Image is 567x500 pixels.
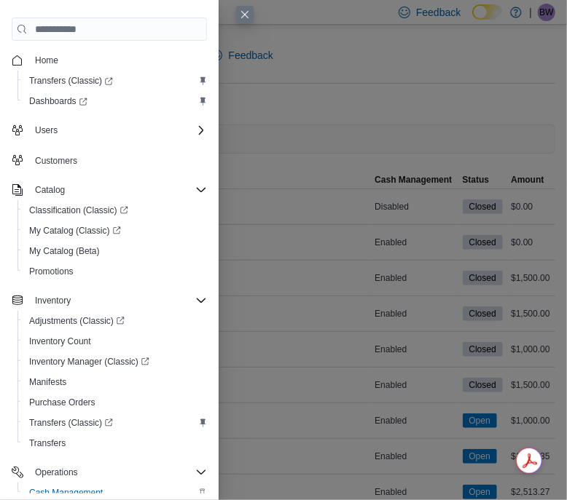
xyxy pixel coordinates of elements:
[29,51,207,69] span: Home
[29,151,207,169] span: Customers
[236,6,254,23] button: Close this dialog
[29,464,207,481] span: Operations
[35,467,78,478] span: Operations
[17,331,213,352] button: Inventory Count
[17,71,213,91] a: Transfers (Classic)
[17,200,213,221] a: Classification (Classic)
[23,373,207,391] span: Manifests
[17,413,213,433] a: Transfers (Classic)
[23,222,207,239] span: My Catalog (Classic)
[23,312,207,330] span: Adjustments (Classic)
[6,49,213,71] button: Home
[29,225,121,237] span: My Catalog (Classic)
[29,95,87,107] span: Dashboards
[35,155,77,167] span: Customers
[23,333,207,350] span: Inventory Count
[35,124,58,136] span: Users
[23,353,207,370] span: Inventory Manager (Classic)
[29,292,77,309] button: Inventory
[6,290,213,311] button: Inventory
[23,414,119,432] a: Transfers (Classic)
[23,394,101,411] a: Purchase Orders
[23,414,207,432] span: Transfers (Classic)
[23,263,207,280] span: Promotions
[29,181,71,199] button: Catalog
[17,392,213,413] button: Purchase Orders
[23,373,72,391] a: Manifests
[23,242,207,260] span: My Catalog (Beta)
[23,72,119,90] a: Transfers (Classic)
[17,372,213,392] button: Manifests
[29,245,100,257] span: My Catalog (Beta)
[23,353,155,370] a: Inventory Manager (Classic)
[23,202,134,219] a: Classification (Classic)
[23,394,207,411] span: Purchase Orders
[29,205,128,216] span: Classification (Classic)
[23,92,207,110] span: Dashboards
[23,72,207,90] span: Transfers (Classic)
[17,241,213,261] button: My Catalog (Beta)
[17,352,213,372] a: Inventory Manager (Classic)
[29,122,63,139] button: Users
[23,222,127,239] a: My Catalog (Classic)
[17,221,213,241] a: My Catalog (Classic)
[29,464,84,481] button: Operations
[17,91,213,111] a: Dashboards
[29,376,66,388] span: Manifests
[35,55,58,66] span: Home
[29,315,125,327] span: Adjustments (Classic)
[6,462,213,483] button: Operations
[29,52,64,69] a: Home
[29,266,74,277] span: Promotions
[17,311,213,331] a: Adjustments (Classic)
[29,122,207,139] span: Users
[6,180,213,200] button: Catalog
[29,397,95,408] span: Purchase Orders
[23,242,106,260] a: My Catalog (Beta)
[17,261,213,282] button: Promotions
[23,202,207,219] span: Classification (Classic)
[29,181,207,199] span: Catalog
[29,487,103,499] span: Cash Management
[23,434,207,452] span: Transfers
[29,152,83,170] a: Customers
[17,433,213,453] button: Transfers
[29,336,91,347] span: Inventory Count
[29,75,113,87] span: Transfers (Classic)
[6,120,213,140] button: Users
[23,434,71,452] a: Transfers
[23,263,79,280] a: Promotions
[35,295,71,306] span: Inventory
[23,333,97,350] a: Inventory Count
[23,92,93,110] a: Dashboards
[29,417,113,429] span: Transfers (Classic)
[29,292,207,309] span: Inventory
[23,312,130,330] a: Adjustments (Classic)
[35,184,65,196] span: Catalog
[29,437,66,449] span: Transfers
[12,44,207,493] nav: Complex example
[6,149,213,170] button: Customers
[29,356,149,368] span: Inventory Manager (Classic)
